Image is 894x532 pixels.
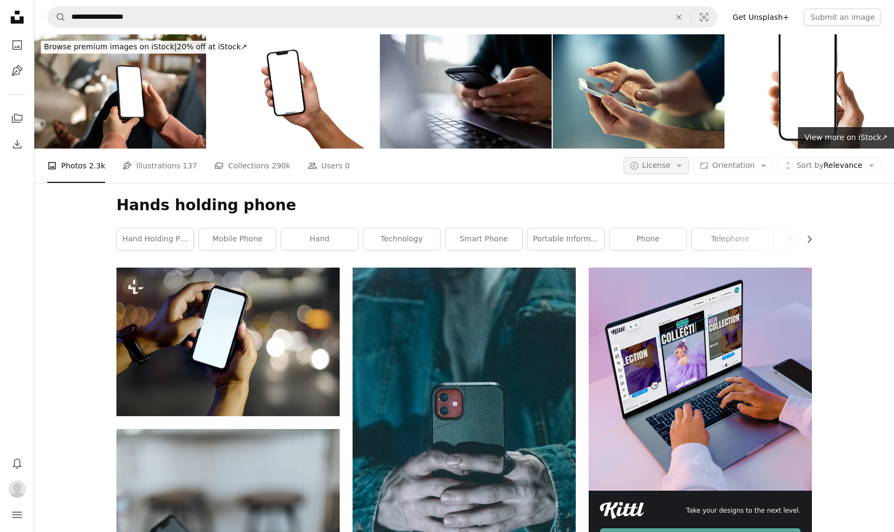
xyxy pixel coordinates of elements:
[207,34,379,149] img: Hand holding smartphone isolated on white background - Clipping Path
[796,160,862,171] span: Relevance
[34,34,257,60] a: Browse premium images on iStock|20% off at iStock↗
[553,34,724,149] img: smartphone
[41,41,251,54] div: 20% off at iStock ↗
[272,160,290,172] span: 290k
[686,506,801,515] span: Take your designs to the next level.
[624,157,690,174] button: License
[6,60,28,82] a: Illustrations
[122,149,197,183] a: Illustrations 137
[34,34,206,149] img: Woman using phone with white screen while lying on sofa at home , mock up screen
[6,478,28,500] button: Profile
[6,453,28,474] button: Notifications
[116,196,812,215] h1: Hands holding phone
[117,228,194,250] a: hand holding phone
[445,228,522,250] a: smart phone
[214,149,290,183] a: Collections 290k
[600,502,644,519] img: file-1711049718225-ad48364186d3image
[527,228,604,250] a: portable information device
[610,228,686,250] a: phone
[6,34,28,56] a: Photos
[363,228,440,250] a: technology
[642,161,671,169] span: License
[804,133,888,142] span: View more on iStock ↗
[345,160,350,172] span: 0
[796,161,823,169] span: Sort by
[726,9,795,26] a: Get Unsplash+
[774,228,851,250] a: blank screen
[47,6,717,28] form: Find visuals sitewide
[281,228,358,250] a: hand
[804,9,881,26] button: Submit an image
[116,268,340,416] img: Closeup of male hands showing blank screen smartphone outside, bokeh lights
[691,7,717,27] button: Visual search
[589,268,812,491] img: file-1719664968387-83d5a3f4d758image
[48,7,66,27] button: Search Unsplash
[199,228,276,250] a: mobile phone
[6,134,28,155] a: Download History
[6,6,28,30] a: Home — Unsplash
[692,228,768,250] a: telephone
[380,34,552,149] img: Close up on man hand using mobile phone
[693,157,773,174] button: Orientation
[116,337,340,346] a: Closeup of male hands showing blank screen smartphone outside, bokeh lights
[6,108,28,129] a: Collections
[778,157,881,174] button: Sort byRelevance
[44,42,177,51] span: Browse premium images on iStock |
[6,504,28,526] button: Menu
[798,127,894,149] a: View more on iStock↗
[353,430,576,440] a: a person holding a cell phone in their hands
[183,160,197,172] span: 137
[800,228,812,250] button: scroll list to the right
[9,481,26,498] img: Avatar of user Anna Lam
[712,161,754,169] span: Orientation
[667,7,691,27] button: Clear
[307,149,350,183] a: Users 0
